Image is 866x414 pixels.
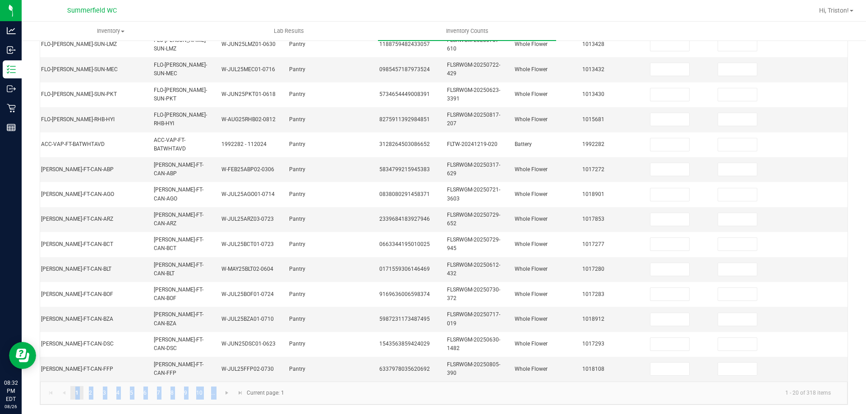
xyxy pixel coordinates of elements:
[7,26,16,35] inline-svg: Analytics
[154,112,207,127] span: FLO-[PERSON_NAME]-RHB-HYI
[179,386,192,400] a: Page 9
[515,241,548,247] span: Whole Flower
[221,291,274,297] span: W-JUL25BOF01-0724
[379,341,430,347] span: 1543563859424029
[41,316,113,322] span: [PERSON_NAME]-FT-CAN-BZA
[22,22,200,41] a: Inventory
[582,116,604,123] span: 1015681
[447,87,500,102] span: FLSRWGM-20250623-3391
[234,386,247,400] a: Go to the last page
[221,316,274,322] span: W-JUL25BZA01-0710
[582,291,604,297] span: 1017283
[154,237,203,251] span: [PERSON_NAME]-FT-CAN-BCT
[379,191,430,197] span: 0838080291458371
[41,116,115,123] span: FLO-[PERSON_NAME]-RHB-HYI
[379,41,430,47] span: 1188759482433057
[41,91,117,97] span: FLO-[PERSON_NAME]-SUN-PKT
[289,191,305,197] span: Pantry
[582,91,604,97] span: 1013430
[221,366,274,372] span: W-JUL25FFP02-0730
[582,316,604,322] span: 1018912
[154,287,203,301] span: [PERSON_NAME]-FT-CAN-BOF
[447,337,500,351] span: FLSRWGM-20250630-1482
[515,366,548,372] span: Whole Flower
[447,62,500,77] span: FLSRWGM-20250722-429
[819,7,849,14] span: Hi, Triston!
[221,341,276,347] span: W-JUN25DSC01-0623
[41,166,114,173] span: [PERSON_NAME]-FT-CAN-ABP
[515,291,548,297] span: Whole Flower
[515,141,532,147] span: Battery
[289,91,305,97] span: Pantry
[515,66,548,73] span: Whole Flower
[447,141,497,147] span: FLTW-20241219-020
[7,65,16,74] inline-svg: Inventory
[221,386,234,400] a: Go to the next page
[582,141,604,147] span: 1992282
[289,316,305,322] span: Pantry
[221,116,276,123] span: W-AUG25RHB02-0812
[515,266,548,272] span: Whole Flower
[447,361,500,376] span: FLSRWGM-20250805-390
[582,216,604,222] span: 1017853
[379,216,430,222] span: 2339684183927946
[447,237,500,251] span: FLSRWGM-20250729-945
[154,361,203,376] span: [PERSON_NAME]-FT-CAN-FFP
[221,241,274,247] span: W-JUL25BCT01-0723
[41,141,105,147] span: ACC-VAP-FT-BATWHTAVD
[41,241,113,247] span: [PERSON_NAME]-FT-CAN-BCT
[221,141,267,147] span: 1992282 - 112024
[582,41,604,47] span: 1013428
[289,366,305,372] span: Pantry
[447,212,500,227] span: FLSRWGM-20250729-652
[154,87,207,102] span: FLO-[PERSON_NAME]-SUN-PKT
[434,27,501,35] span: Inventory Counts
[98,386,111,400] a: Page 3
[40,382,848,405] kendo-pager: Current page: 1
[379,291,430,297] span: 9169636006598374
[221,41,276,47] span: W-JUN25LMZ01-0630
[207,386,220,400] a: Page 11
[379,166,430,173] span: 5834799215945383
[582,266,604,272] span: 1017280
[7,104,16,113] inline-svg: Retail
[515,91,548,97] span: Whole Flower
[515,341,548,347] span: Whole Flower
[289,216,305,222] span: Pantry
[582,366,604,372] span: 1018108
[7,84,16,93] inline-svg: Outbound
[379,91,430,97] span: 5734654449008391
[515,116,548,123] span: Whole Flower
[22,27,199,35] span: Inventory
[154,337,203,351] span: [PERSON_NAME]-FT-CAN-DSC
[9,342,36,369] iframe: Resource center
[154,137,186,152] span: ACC-VAP-FT-BATWHTAVD
[67,7,117,14] span: Summerfield WC
[289,291,305,297] span: Pantry
[237,389,244,396] span: Go to the last page
[447,287,500,301] span: FLSRWGM-20250730-372
[515,316,548,322] span: Whole Flower
[289,241,305,247] span: Pantry
[41,366,113,372] span: [PERSON_NAME]-FT-CAN-FFP
[379,266,430,272] span: 0171559306146469
[125,386,138,400] a: Page 5
[515,216,548,222] span: Whole Flower
[582,191,604,197] span: 1018901
[221,166,274,173] span: W-FEB25ABP02-0306
[289,341,305,347] span: Pantry
[154,262,203,277] span: [PERSON_NAME]-FT-CAN-BLT
[221,216,274,222] span: W-JUL25ARZ03-0723
[289,166,305,173] span: Pantry
[582,341,604,347] span: 1017293
[4,403,18,410] p: 08/26
[41,216,113,222] span: [PERSON_NAME]-FT-CAN-ARZ
[379,316,430,322] span: 5987231173487495
[447,162,500,177] span: FLSRWGM-20250317-629
[262,27,316,35] span: Lab Results
[379,366,430,372] span: 6337978035620692
[447,262,500,277] span: FLSRWGM-20250612-432
[515,191,548,197] span: Whole Flower
[154,62,207,77] span: FLO-[PERSON_NAME]-SUN-MEC
[166,386,179,400] a: Page 8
